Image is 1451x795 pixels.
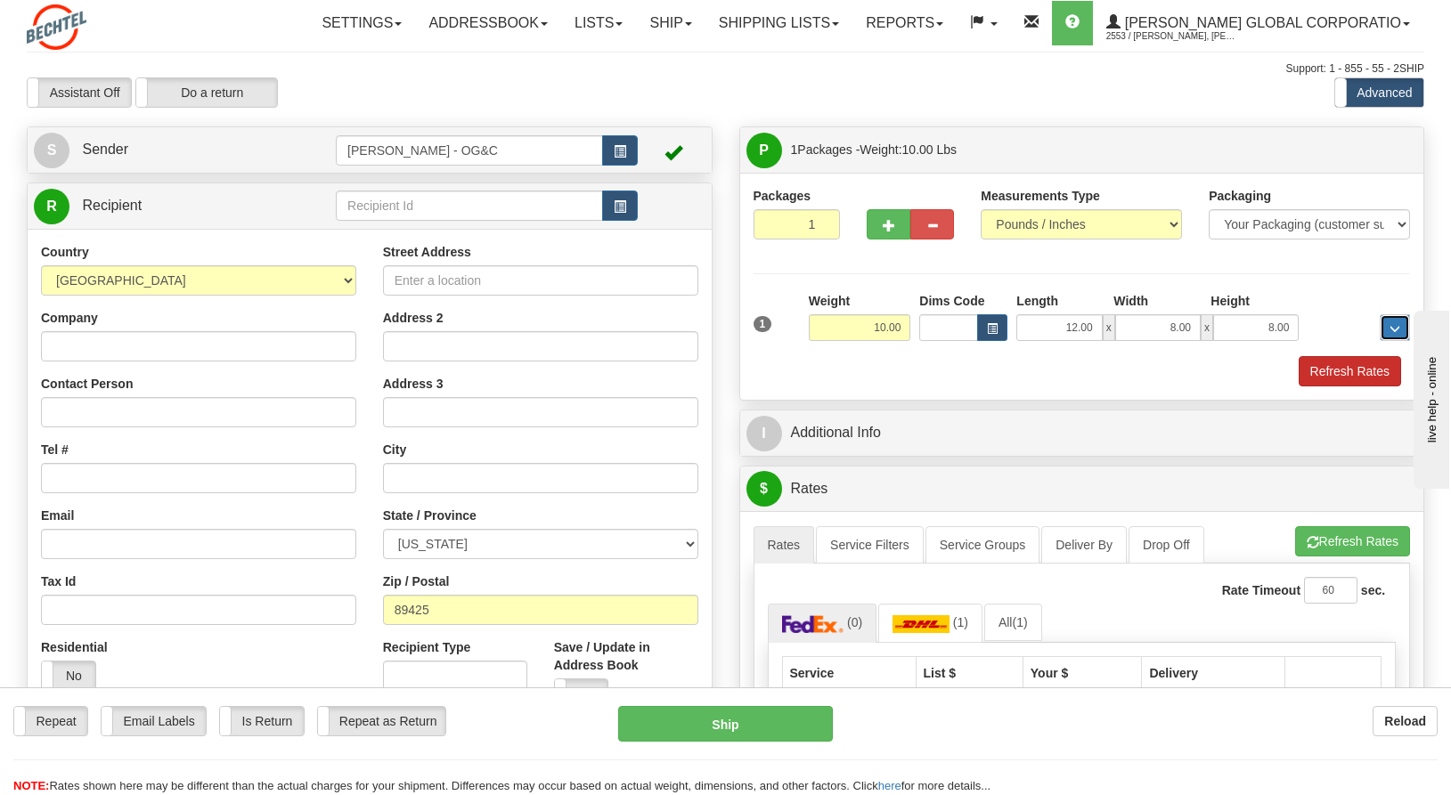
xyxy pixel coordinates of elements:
[618,706,833,742] button: Ship
[1361,581,1385,599] label: sec.
[1380,314,1410,341] div: ...
[809,292,850,310] label: Weight
[336,135,603,166] input: Sender Id
[782,615,844,633] img: FedEx Express®
[561,1,636,45] a: Lists
[1121,15,1401,30] span: [PERSON_NAME] Global Corporatio
[1335,78,1423,107] label: Advanced
[754,526,815,564] a: Rates
[383,572,450,590] label: Zip / Postal
[746,415,1418,451] a: IAdditional Info
[14,707,87,735] label: Repeat
[383,375,444,393] label: Address 3
[555,679,608,708] label: No
[791,132,958,167] span: Packages -
[1113,292,1148,310] label: Width
[13,15,165,28] div: live help - online
[636,1,705,45] a: Ship
[383,265,698,296] input: Enter a location
[13,779,49,792] span: NOTE:
[746,132,1418,168] a: P 1Packages -Weight:10.00 Lbs
[1299,356,1401,386] button: Refresh Rates
[1384,714,1426,728] b: Reload
[28,78,131,107] label: Assistant Off
[902,142,933,157] span: 10.00
[1012,615,1027,629] span: (1)
[937,142,958,157] span: Lbs
[916,656,1023,690] th: List $
[746,471,1418,507] a: $Rates
[41,309,98,327] label: Company
[782,656,916,690] th: Service
[705,1,852,45] a: Shipping lists
[1106,28,1240,45] span: 2553 / [PERSON_NAME], [PERSON_NAME]
[1201,314,1213,341] span: x
[34,132,336,168] a: S Sender
[878,779,901,792] a: here
[754,316,772,332] span: 1
[136,78,277,107] label: Do a return
[383,309,444,327] label: Address 2
[1041,526,1127,564] a: Deliver By
[383,507,477,524] label: State / Province
[41,638,108,656] label: Residential
[554,638,698,674] label: Save / Update in Address Book
[1209,187,1271,205] label: Packaging
[1129,526,1204,564] a: Drop Off
[746,133,782,168] span: P
[82,142,128,157] span: Sender
[1016,292,1058,310] label: Length
[1093,1,1423,45] a: [PERSON_NAME] Global Corporatio 2553 / [PERSON_NAME], [PERSON_NAME]
[1023,656,1142,690] th: Your $
[41,572,76,590] label: Tax Id
[82,198,142,213] span: Recipient
[336,191,603,221] input: Recipient Id
[42,661,95,690] label: No
[925,526,1039,564] a: Service Groups
[34,189,69,224] span: R
[746,471,782,507] span: $
[754,187,811,205] label: Packages
[34,133,69,168] span: S
[41,375,133,393] label: Contact Person
[34,188,302,224] a: R Recipient
[847,615,862,629] span: (0)
[383,243,471,261] label: Street Address
[383,638,471,656] label: Recipient Type
[1103,314,1115,341] span: x
[816,526,924,564] a: Service Filters
[1373,706,1438,736] button: Reload
[893,615,950,633] img: DHL
[220,707,304,735] label: Is Return
[1222,581,1300,599] label: Rate Timeout
[852,1,957,45] a: Reports
[919,292,984,310] label: Dims Code
[383,441,406,458] label: City
[41,441,69,458] label: Tel #
[791,142,798,157] span: 1
[41,507,74,524] label: Email
[415,1,561,45] a: Addressbook
[41,243,89,261] label: Country
[1211,292,1250,310] label: Height
[1410,306,1449,488] iframe: chat widget
[308,1,415,45] a: Settings
[27,61,1424,77] div: Support: 1 - 855 - 55 - 2SHIP
[984,604,1042,641] a: All
[953,615,968,629] span: (1)
[318,707,445,735] label: Repeat as Return
[102,707,206,735] label: Email Labels
[27,4,86,50] img: logo2553.jpg
[860,142,957,157] span: Weight:
[981,187,1100,205] label: Measurements Type
[1142,656,1285,690] th: Delivery
[746,416,782,451] span: I
[1295,526,1410,556] button: Refresh Rates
